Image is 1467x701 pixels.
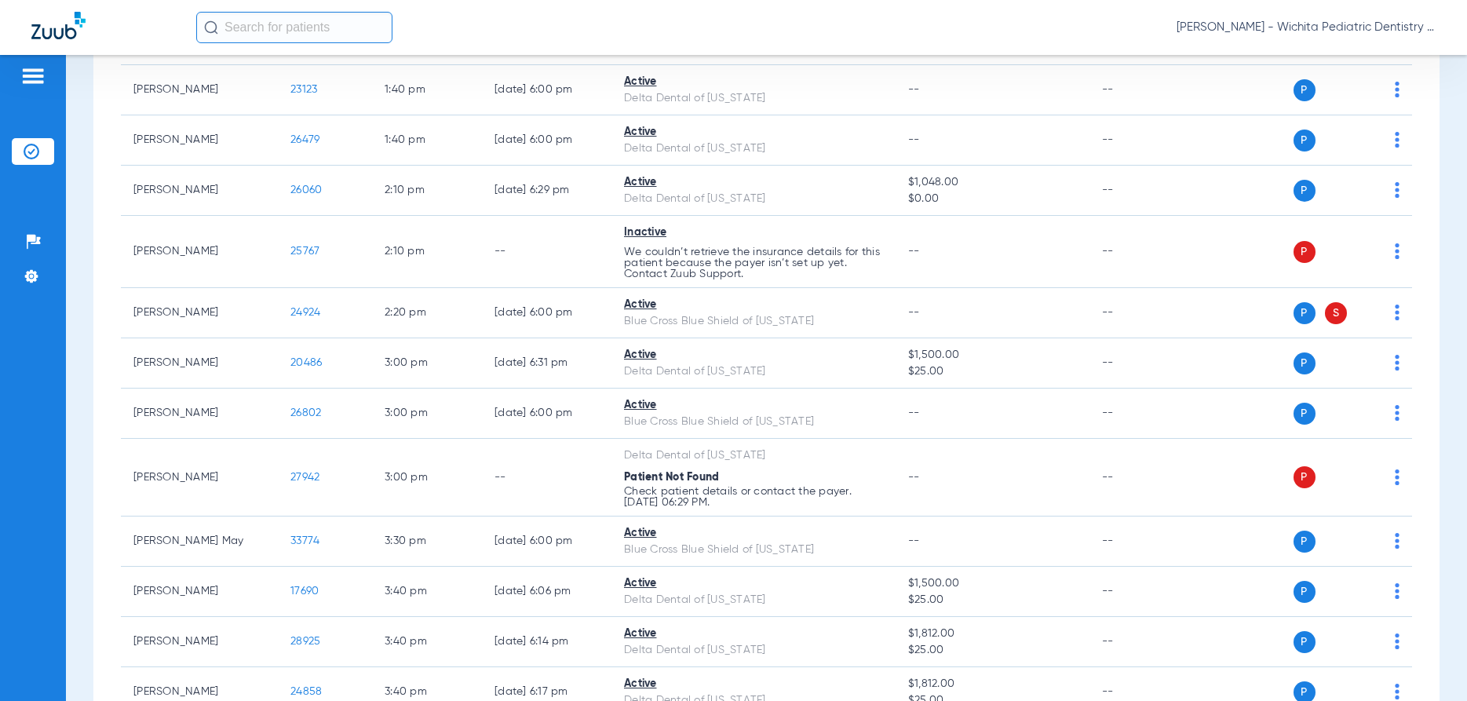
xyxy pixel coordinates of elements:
[1089,65,1195,115] td: --
[1177,20,1436,35] span: [PERSON_NAME] - Wichita Pediatric Dentistry [GEOGRAPHIC_DATA]
[290,586,319,597] span: 17690
[372,65,482,115] td: 1:40 PM
[624,347,883,363] div: Active
[624,124,883,141] div: Active
[1294,531,1316,553] span: P
[204,20,218,35] img: Search Icon
[372,288,482,338] td: 2:20 PM
[1325,302,1347,324] span: S
[1294,466,1316,488] span: P
[908,472,920,483] span: --
[372,439,482,517] td: 3:00 PM
[372,567,482,617] td: 3:40 PM
[908,134,920,145] span: --
[290,407,321,418] span: 26802
[482,389,611,439] td: [DATE] 6:00 PM
[624,642,883,659] div: Delta Dental of [US_STATE]
[908,84,920,95] span: --
[372,389,482,439] td: 3:00 PM
[908,626,1077,642] span: $1,812.00
[1089,439,1195,517] td: --
[121,517,278,567] td: [PERSON_NAME] May
[290,472,319,483] span: 27942
[624,575,883,592] div: Active
[624,447,883,464] div: Delta Dental of [US_STATE]
[908,592,1077,608] span: $25.00
[482,115,611,166] td: [DATE] 6:00 PM
[1294,302,1316,324] span: P
[1089,115,1195,166] td: --
[1294,241,1316,263] span: P
[624,174,883,191] div: Active
[482,166,611,216] td: [DATE] 6:29 PM
[1395,132,1399,148] img: group-dot-blue.svg
[624,74,883,90] div: Active
[1395,243,1399,259] img: group-dot-blue.svg
[1294,79,1316,101] span: P
[624,486,883,508] p: Check patient details or contact the payer. [DATE] 06:29 PM.
[1395,405,1399,421] img: group-dot-blue.svg
[482,567,611,617] td: [DATE] 6:06 PM
[482,439,611,517] td: --
[372,115,482,166] td: 1:40 PM
[908,642,1077,659] span: $25.00
[908,174,1077,191] span: $1,048.00
[1089,567,1195,617] td: --
[908,575,1077,592] span: $1,500.00
[624,363,883,380] div: Delta Dental of [US_STATE]
[121,617,278,667] td: [PERSON_NAME]
[121,338,278,389] td: [PERSON_NAME]
[290,134,319,145] span: 26479
[290,357,322,368] span: 20486
[624,542,883,558] div: Blue Cross Blue Shield of [US_STATE]
[290,184,322,195] span: 26060
[1294,352,1316,374] span: P
[908,307,920,318] span: --
[20,67,46,86] img: hamburger-icon
[372,216,482,288] td: 2:10 PM
[1395,533,1399,549] img: group-dot-blue.svg
[908,676,1077,692] span: $1,812.00
[908,535,920,546] span: --
[624,676,883,692] div: Active
[1089,166,1195,216] td: --
[372,617,482,667] td: 3:40 PM
[482,338,611,389] td: [DATE] 6:31 PM
[1294,581,1316,603] span: P
[372,517,482,567] td: 3:30 PM
[121,439,278,517] td: [PERSON_NAME]
[290,636,320,647] span: 28925
[482,617,611,667] td: [DATE] 6:14 PM
[624,525,883,542] div: Active
[121,389,278,439] td: [PERSON_NAME]
[624,472,719,483] span: Patient Not Found
[908,363,1077,380] span: $25.00
[908,407,920,418] span: --
[1089,517,1195,567] td: --
[1395,355,1399,371] img: group-dot-blue.svg
[624,246,883,279] p: We couldn’t retrieve the insurance details for this patient because the payer isn’t set up yet. C...
[1395,469,1399,485] img: group-dot-blue.svg
[624,397,883,414] div: Active
[290,535,319,546] span: 33774
[121,65,278,115] td: [PERSON_NAME]
[1389,626,1467,701] div: Chat Widget
[624,626,883,642] div: Active
[1294,403,1316,425] span: P
[121,567,278,617] td: [PERSON_NAME]
[908,191,1077,207] span: $0.00
[1395,305,1399,320] img: group-dot-blue.svg
[482,517,611,567] td: [DATE] 6:00 PM
[482,288,611,338] td: [DATE] 6:00 PM
[482,216,611,288] td: --
[624,414,883,430] div: Blue Cross Blue Shield of [US_STATE]
[121,115,278,166] td: [PERSON_NAME]
[624,90,883,107] div: Delta Dental of [US_STATE]
[624,225,883,241] div: Inactive
[1089,617,1195,667] td: --
[908,246,920,257] span: --
[1395,182,1399,198] img: group-dot-blue.svg
[121,216,278,288] td: [PERSON_NAME]
[1395,583,1399,599] img: group-dot-blue.svg
[372,166,482,216] td: 2:10 PM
